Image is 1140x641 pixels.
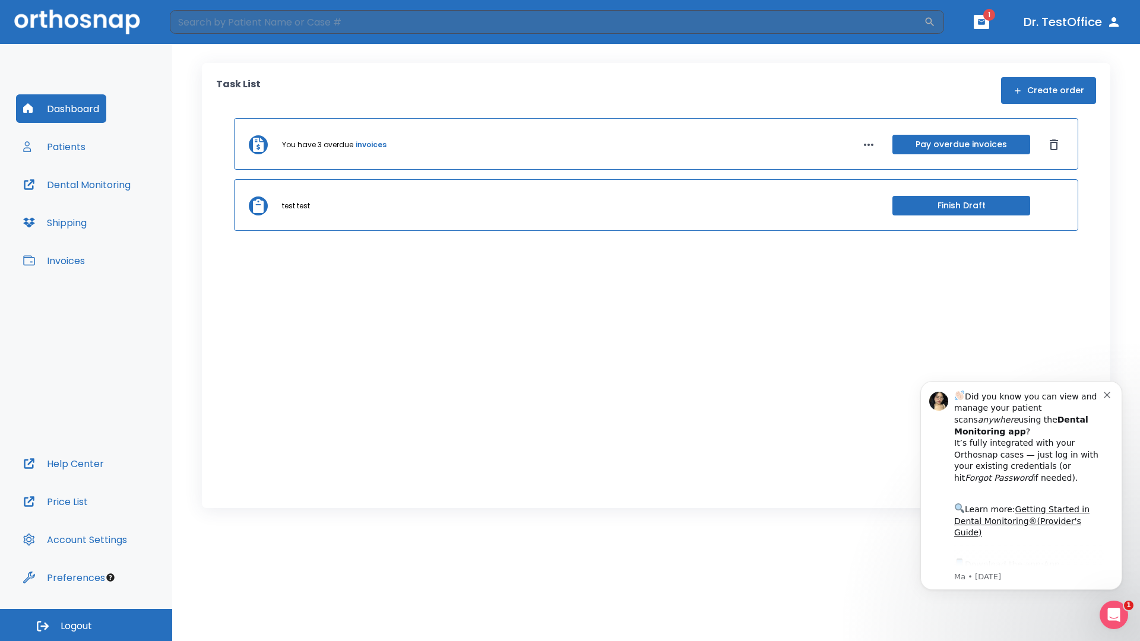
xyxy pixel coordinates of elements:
[282,201,310,211] p: test test
[16,487,95,516] button: Price List
[16,525,134,554] button: Account Settings
[105,572,116,583] div: Tooltip anchor
[892,135,1030,154] button: Pay overdue invoices
[52,193,201,254] div: Download the app: | ​ Let us know if you need help getting started!
[216,77,261,104] p: Task List
[61,620,92,633] span: Logout
[16,132,93,161] button: Patients
[282,139,353,150] p: You have 3 overdue
[1100,601,1128,629] iframe: Intercom live chat
[16,94,106,123] button: Dashboard
[892,196,1030,215] button: Finish Draft
[902,363,1140,609] iframe: Intercom notifications message
[16,449,111,478] button: Help Center
[16,563,112,592] button: Preferences
[16,246,92,275] button: Invoices
[52,208,201,219] p: Message from Ma, sent 3w ago
[1044,135,1063,154] button: Dismiss
[52,196,157,218] a: App Store
[170,10,924,34] input: Search by Patient Name or Case #
[16,208,94,237] button: Shipping
[1001,77,1096,104] button: Create order
[1019,11,1126,33] button: Dr. TestOffice
[1124,601,1133,610] span: 1
[16,170,138,199] button: Dental Monitoring
[201,26,211,35] button: Dismiss notification
[14,9,140,34] img: Orthosnap
[983,9,995,21] span: 1
[356,139,387,150] a: invoices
